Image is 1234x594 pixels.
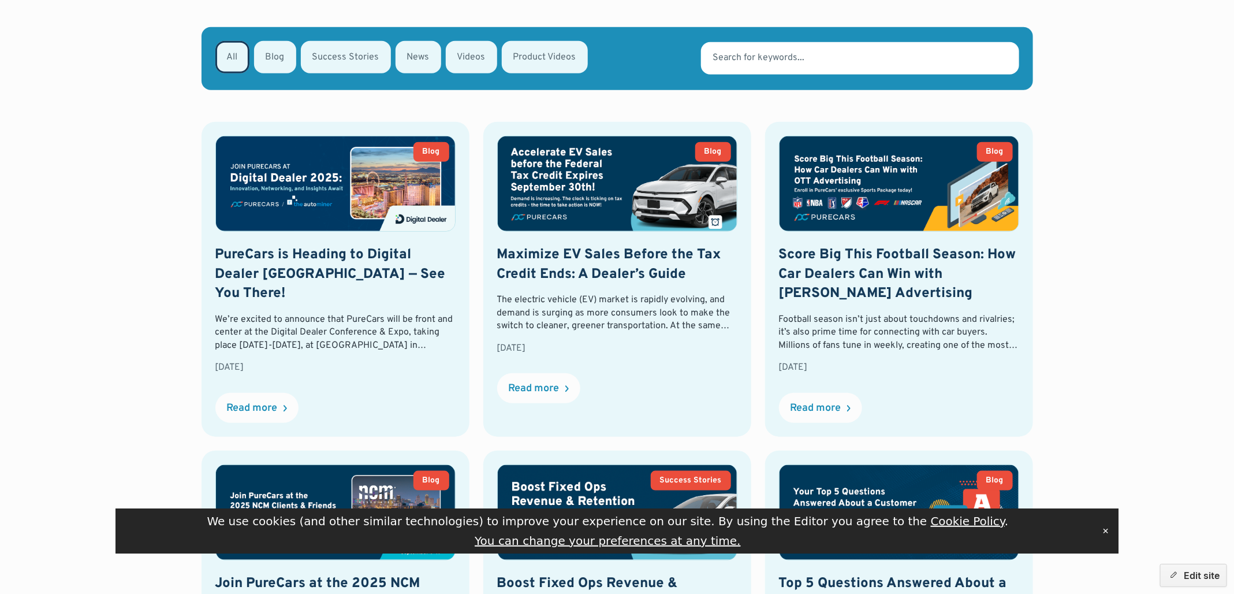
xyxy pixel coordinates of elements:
[215,313,456,352] div: We’re excited to announce that PureCars will be front and center at the Digital Dealer Conference...
[207,514,1009,528] span: We use cookies (and other similar technologies) to improve your experience on our site. By using ...
[509,384,560,394] div: Read more
[202,122,469,437] a: BlogPureCars is Heading to Digital Dealer [GEOGRAPHIC_DATA] — See You There!We’re excited to anno...
[483,122,751,437] a: BlogMaximize EV Sales Before the Tax Credit Ends: A Dealer’s GuideThe electric vehicle (EV) marke...
[497,246,737,284] h2: Maximize EV Sales Before the Tax Credit Ends: A Dealer’s Guide
[704,148,722,156] div: Blog
[791,403,841,414] div: Read more
[475,533,741,549] button: You can change your preferences at any time.
[497,342,737,355] div: [DATE]
[660,477,722,485] div: Success Stories
[1098,522,1114,540] button: Close
[765,122,1033,437] a: BlogScore Big This Football Season: How Car Dealers Can Win with [PERSON_NAME] AdvertisingFootbal...
[1160,564,1227,587] button: Edit site
[215,246,456,304] h2: PureCars is Heading to Digital Dealer [GEOGRAPHIC_DATA] — See You There!
[779,313,1019,352] div: Football season isn’t just about touchdowns and rivalries; it’s also prime time for connecting wi...
[986,477,1004,485] div: Blog
[423,477,440,485] div: Blog
[497,294,737,332] div: The electric vehicle (EV) market is rapidly evolving, and demand is surging as more consumers loo...
[779,361,1019,374] div: [DATE]
[986,148,1004,156] div: Blog
[701,42,1019,75] input: Search for keywords...
[779,246,1019,304] h2: Score Big This Football Season: How Car Dealers Can Win with [PERSON_NAME] Advertising
[202,27,1033,90] form: Email Form
[423,148,440,156] div: Blog
[215,361,456,374] div: [DATE]
[931,514,1005,528] a: Cookie Policy
[227,403,278,414] div: Read more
